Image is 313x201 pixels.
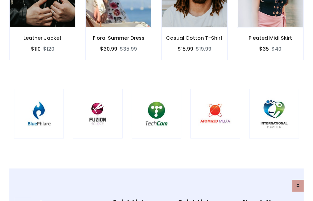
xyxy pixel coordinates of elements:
[86,35,152,41] h6: Floral Summer Dress
[43,45,54,53] del: $120
[10,35,76,41] h6: Leather Jacket
[271,45,281,53] del: $40
[120,45,137,53] del: $35.99
[259,46,269,52] h6: $35
[178,46,193,52] h6: $15.99
[100,46,117,52] h6: $30.99
[196,45,211,53] del: $19.99
[162,35,228,41] h6: Casual Cotton T-Shirt
[31,46,41,52] h6: $110
[237,35,303,41] h6: Pleated Midi Skirt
